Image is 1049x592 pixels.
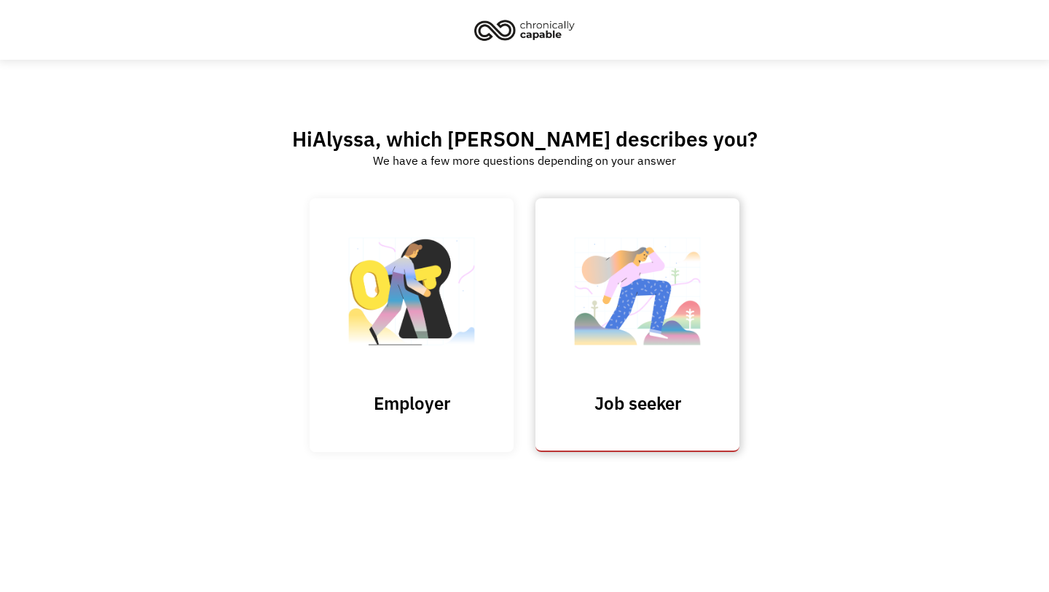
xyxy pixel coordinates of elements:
a: Job seeker [535,198,739,451]
h2: Hi , which [PERSON_NAME] describes you? [292,126,758,152]
span: Alyssa [313,125,375,152]
input: Submit [310,198,514,452]
img: Chronically Capable logo [470,14,579,46]
h3: Job seeker [565,392,710,414]
div: We have a few more questions depending on your answer [373,152,676,169]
